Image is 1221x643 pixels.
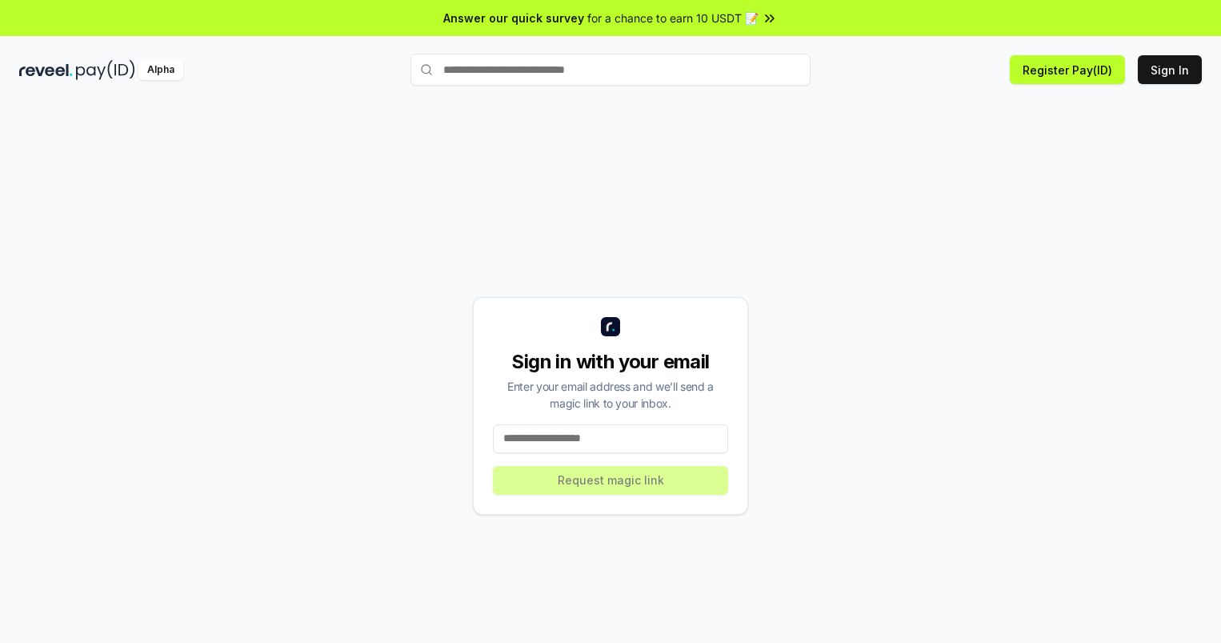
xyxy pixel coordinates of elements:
span: Answer our quick survey [443,10,584,26]
div: Sign in with your email [493,349,728,375]
button: Register Pay(ID) [1010,55,1125,84]
button: Sign In [1138,55,1202,84]
img: logo_small [601,317,620,336]
span: for a chance to earn 10 USDT 📝 [587,10,759,26]
img: reveel_dark [19,60,73,80]
div: Enter your email address and we’ll send a magic link to your inbox. [493,378,728,412]
div: Alpha [138,60,183,80]
img: pay_id [76,60,135,80]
